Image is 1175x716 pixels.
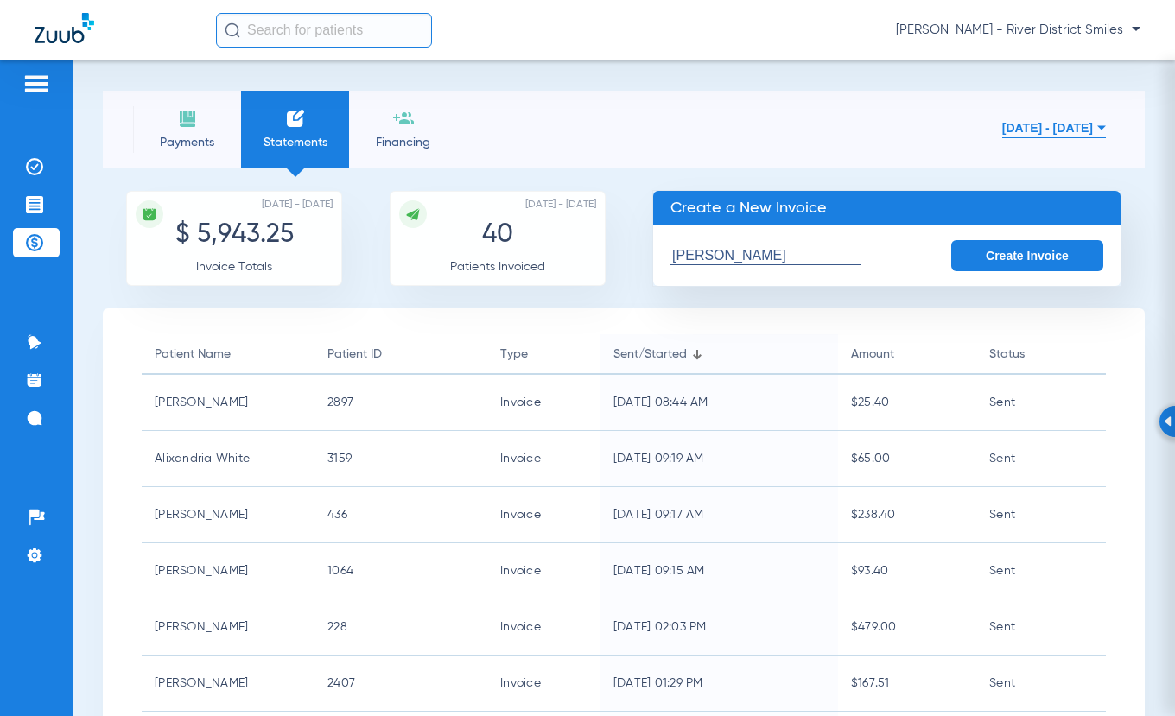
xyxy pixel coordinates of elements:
[142,375,314,431] td: [PERSON_NAME]
[142,487,314,543] td: [PERSON_NAME]
[393,108,414,129] img: financing icon
[838,375,976,431] td: $25.40
[600,599,838,656] td: [DATE] 02:03 PM
[1164,416,1172,427] img: Arrow
[146,134,228,151] span: Payments
[155,345,302,364] div: Patient Name
[314,599,487,656] td: 228
[600,543,838,599] td: [DATE] 09:15 AM
[600,431,838,487] td: [DATE] 09:19 AM
[225,22,240,38] img: Search Icon
[838,487,976,543] td: $238.40
[142,431,314,487] td: Alixandria White
[600,375,838,431] td: [DATE] 08:44 AM
[896,22,1140,39] span: [PERSON_NAME] - River District Smiles
[613,345,687,364] div: Sent/Started
[838,431,976,487] td: $65.00
[487,431,600,487] td: Invoice
[405,206,421,222] img: icon
[285,108,306,129] img: invoices icon
[838,656,976,712] td: $167.51
[487,375,600,431] td: Invoice
[254,134,336,151] span: Statements
[976,487,1106,543] td: Sent
[487,599,600,656] td: Invoice
[327,345,474,364] div: Patient ID
[482,222,513,248] span: 40
[600,487,838,543] td: [DATE] 09:17 AM
[838,599,976,656] td: $479.00
[142,599,314,656] td: [PERSON_NAME]
[487,487,600,543] td: Invoice
[670,247,861,265] input: search by patient ID or name
[500,345,587,364] div: Type
[362,134,444,151] span: Financing
[314,431,487,487] td: 3159
[976,599,1106,656] td: Sent
[487,543,600,599] td: Invoice
[155,345,231,364] div: Patient Name
[613,345,825,364] div: Sent/Started
[262,196,333,213] span: [DATE] - [DATE]
[976,656,1106,712] td: Sent
[525,196,596,213] span: [DATE] - [DATE]
[35,13,94,43] img: Zuub Logo
[976,543,1106,599] td: Sent
[851,345,963,364] div: Amount
[976,431,1106,487] td: Sent
[22,73,50,94] img: hamburger-icon
[314,375,487,431] td: 2897
[450,261,545,273] span: Patients Invoiced
[1002,111,1106,145] button: [DATE] - [DATE]
[653,191,1121,225] p: Create a New Invoice
[989,345,1025,364] div: Status
[175,222,294,248] span: $ 5,943.25
[196,261,272,273] span: Invoice Totals
[314,543,487,599] td: 1064
[989,345,1093,364] div: Status
[976,375,1106,431] td: Sent
[851,345,894,364] div: Amount
[838,543,976,599] td: $93.40
[500,345,528,364] div: Type
[142,656,314,712] td: [PERSON_NAME]
[216,13,432,48] input: Search for patients
[327,345,382,364] div: Patient ID
[314,656,487,712] td: 2407
[314,487,487,543] td: 436
[177,108,198,129] img: payments icon
[487,656,600,712] td: Invoice
[142,206,157,222] img: icon
[951,240,1103,271] button: Create Invoice
[142,543,314,599] td: [PERSON_NAME]
[600,656,838,712] td: [DATE] 01:29 PM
